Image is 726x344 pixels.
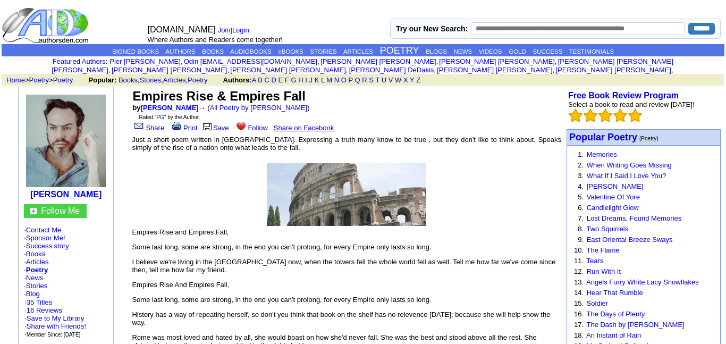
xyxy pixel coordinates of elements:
[199,104,310,112] font: → ( )
[568,91,679,100] a: Free Book Review Program
[628,108,642,122] img: bigemptystars.png
[587,299,608,307] a: Soldier
[89,76,117,84] b: Popular:
[574,278,584,286] font: 13.
[184,57,317,65] a: Odin [EMAIL_ADDRESS][DOMAIN_NAME]
[267,163,426,226] img: 297602.jpg
[272,76,276,84] a: D
[454,48,472,55] a: NEWS
[148,25,216,34] font: [DOMAIN_NAME]
[416,76,420,84] a: Z
[673,68,674,73] font: i
[574,321,584,329] font: 17.
[285,76,289,84] a: F
[355,76,360,84] a: Q
[574,267,584,275] font: 12.
[278,76,283,84] a: E
[134,122,143,130] img: share_page.gif
[229,68,230,73] font: i
[375,76,379,84] a: T
[132,104,198,112] font: by
[586,331,641,339] a: An Instant of Rain
[53,57,106,65] a: Featured Authors
[639,136,659,141] font: (Poetry)
[586,321,684,329] a: The Dash by [PERSON_NAME]
[438,59,439,65] font: i
[26,266,48,274] a: Poetry
[26,95,106,187] img: 88640.jpg
[140,76,161,84] a: Stories
[132,124,164,132] a: Share
[109,57,181,65] a: Pier [PERSON_NAME]
[132,296,561,304] p: Some last long, some are strong, in the end you can't prolong, for every Empire only lasts so long.
[556,59,558,65] font: i
[568,100,695,108] font: Select a book to read and review [DATE]!
[349,66,434,74] a: [PERSON_NAME] DeDakis
[26,258,49,266] a: Articles
[395,76,401,84] a: W
[183,59,184,65] font: i
[587,172,666,180] a: What If I Said I Love You?
[41,206,80,215] a: Follow Me
[119,76,138,84] a: Books
[132,228,561,236] p: Empires Rise and Empires Fall,
[578,182,584,190] font: 4.
[89,76,430,84] font: , , ,
[321,76,325,84] a: L
[439,57,554,65] a: [PERSON_NAME] [PERSON_NAME]
[574,289,584,297] font: 14.
[436,68,437,73] font: i
[578,225,584,233] font: 8.
[141,104,199,112] a: [PERSON_NAME]
[437,66,552,74] a: [PERSON_NAME] [PERSON_NAME]
[587,236,673,244] a: East Oriental Breeze Sways
[27,332,81,338] font: Member Since: [DATE]
[24,314,86,338] font: · · ·
[24,298,86,338] font: · ·
[201,124,229,132] a: Save
[223,76,252,84] b: Authors:
[569,48,614,55] a: TESTIMONIALS
[278,48,303,55] a: eBOOKS
[26,282,47,290] a: Stories
[252,76,256,84] a: A
[598,108,612,122] img: bigemptystars.png
[578,193,584,201] font: 5.
[27,298,52,306] a: 35 Titles
[396,24,468,33] label: Try our New Search:
[586,246,619,254] a: The Flame
[389,76,393,84] a: V
[382,76,386,84] a: U
[30,190,102,199] a: [PERSON_NAME]
[218,26,253,34] font: |
[554,68,555,73] font: i
[362,76,367,84] a: R
[172,122,181,130] img: print.gif
[410,76,414,84] a: Y
[52,57,674,74] font: , , , , , , , , , ,
[156,114,164,120] a: PG
[584,108,597,122] img: bigemptystars.png
[587,204,639,212] a: Candlelight Glow
[569,133,637,142] a: Popular Poetry
[426,48,447,55] a: BLOGS
[574,257,584,265] font: 11.
[132,136,561,152] font: Just a short poem written in [GEOGRAPHIC_DATA]. Expressing a truth many know to be true , but the...
[132,281,561,289] p: Empires Rise And Empires Fall,
[586,225,628,233] a: Two Squirrels
[201,122,213,130] img: library.gif
[165,48,195,55] a: AUTHORS
[574,310,584,318] font: 16.
[237,121,246,130] img: heart.gif
[574,299,584,307] font: 15.
[53,57,107,65] font: :
[343,48,373,55] a: ARTICLES
[578,214,584,222] font: 7.
[309,76,313,84] a: J
[578,236,584,244] font: 9.
[613,108,627,122] img: bigemptystars.png
[139,114,200,120] font: Rated " " by the Author.
[26,242,69,250] a: Success story
[3,76,87,84] font: > >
